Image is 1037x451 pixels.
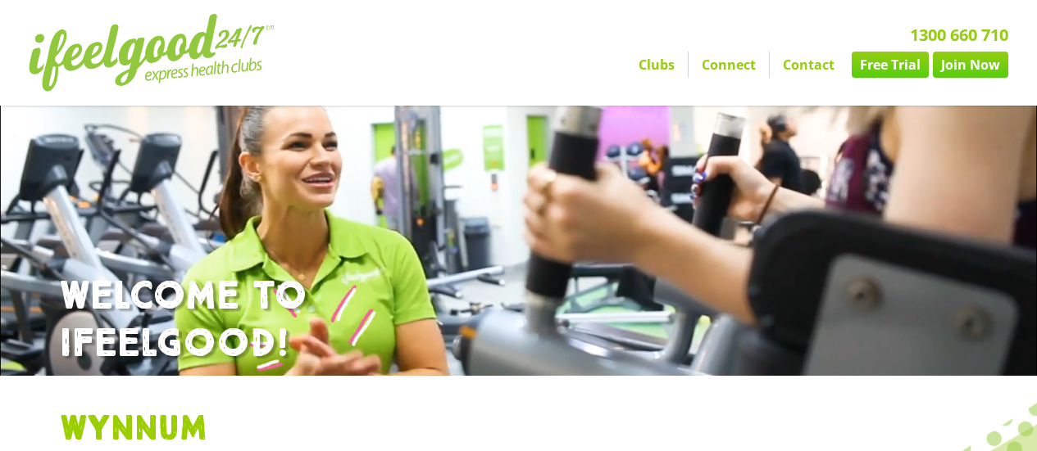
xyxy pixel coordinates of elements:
h1: WELCOME TO IFEELGOOD! [60,273,978,368]
a: 1300 660 710 [910,24,1008,46]
a: Free Trial [852,52,929,78]
a: Join Now [933,52,1008,78]
nav: Menu [377,52,1008,78]
a: Connect [689,52,769,78]
a: Contact [770,52,848,78]
a: Clubs [625,52,688,78]
h1: Wynnum [60,408,978,451]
